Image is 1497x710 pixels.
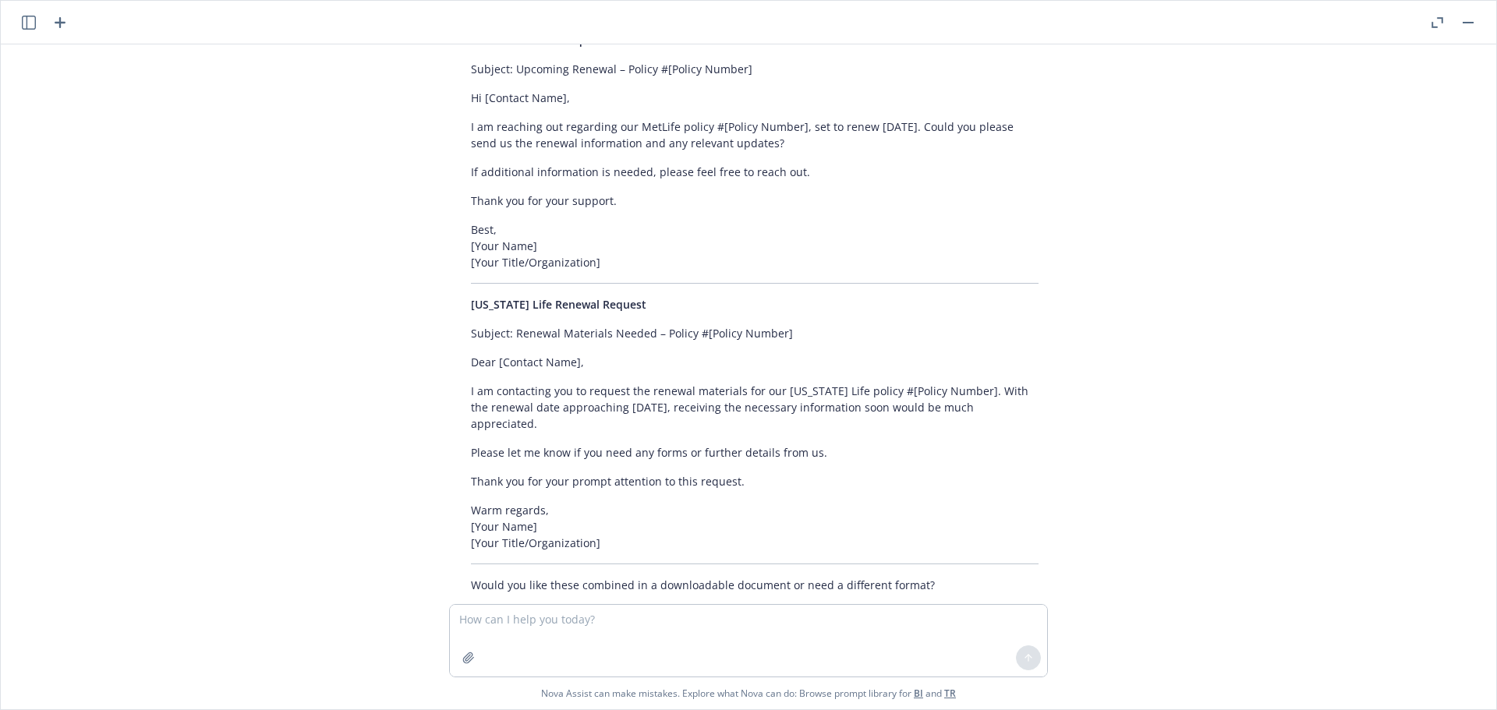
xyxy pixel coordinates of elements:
p: Thank you for your support. [471,193,1039,209]
p: I am contacting you to request the renewal materials for our [US_STATE] Life policy #[Policy Numb... [471,383,1039,432]
p: Subject: Upcoming Renewal – Policy #[Policy Number] [471,61,1039,77]
p: Please let me know if you need any forms or further details from us. [471,444,1039,461]
span: Nova Assist can make mistakes. Explore what Nova can do: Browse prompt library for and [541,677,956,709]
p: Subject: Renewal Materials Needed – Policy #[Policy Number] [471,325,1039,341]
p: If additional information is needed, please feel free to reach out. [471,164,1039,180]
p: Would you like these combined in a downloadable document or need a different format? [471,577,1039,593]
a: BI [914,687,923,700]
p: Thank you for your prompt attention to this request. [471,473,1039,489]
a: TR [944,687,956,700]
p: Dear [Contact Name], [471,354,1039,370]
span: [US_STATE] Life Renewal Request [471,297,646,312]
p: Warm regards, [Your Name] [Your Title/Organization] [471,502,1039,551]
p: Hi [Contact Name], [471,90,1039,106]
p: Best, [Your Name] [Your Title/Organization] [471,221,1039,270]
p: I am reaching out regarding our MetLife policy #[Policy Number], set to renew [DATE]. Could you p... [471,118,1039,151]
